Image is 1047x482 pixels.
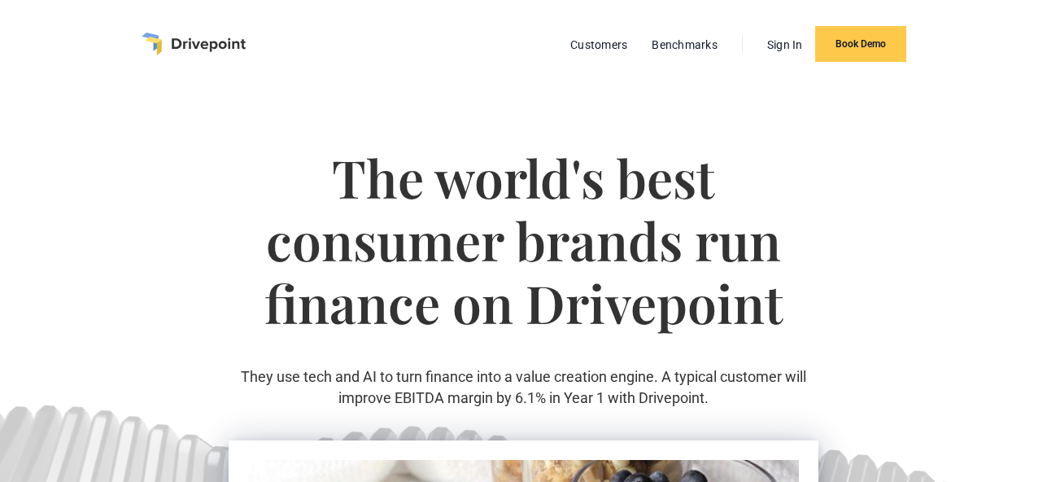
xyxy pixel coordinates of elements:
[142,33,246,55] a: home
[759,34,811,55] a: Sign In
[229,147,818,366] h1: The world's best consumer brands run finance on Drivepoint
[643,34,726,55] a: Benchmarks
[562,34,635,55] a: Customers
[815,26,906,62] a: Book Demo
[229,366,818,407] p: They use tech and AI to turn finance into a value creation engine. A typical customer will improv...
